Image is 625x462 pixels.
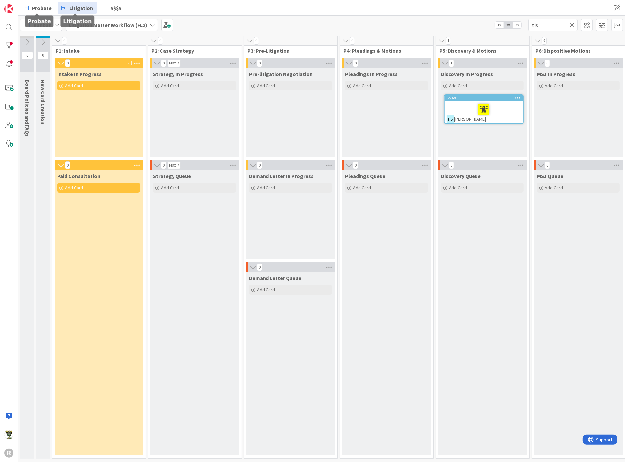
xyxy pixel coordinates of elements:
span: 1 [446,37,451,45]
span: Add Card... [65,83,86,89]
div: R [4,449,13,458]
span: 0 [65,161,70,169]
span: 0 [37,51,49,59]
span: 0 [545,59,550,67]
span: 0 [353,161,358,169]
span: Litigation [69,4,93,12]
input: Quick Filter... [528,19,578,31]
span: Add Card... [161,185,182,191]
span: 0 [254,37,259,45]
span: P1: Intake [56,47,137,54]
span: Add Card... [545,83,566,89]
span: Add Card... [353,185,374,191]
span: $$$$ [111,4,121,12]
span: 3x [513,22,521,28]
span: Add Card... [449,83,470,89]
span: Paid Consultation [57,173,100,179]
span: 2x [504,22,513,28]
span: Add Card... [257,185,278,191]
div: 2269TIS[PERSON_NAME] [445,95,523,123]
span: 0 [353,59,358,67]
div: Max 7 [169,62,179,65]
span: 0 [545,161,550,169]
span: P5: Discovery & Motions [439,47,521,54]
span: Strategy Queue [153,173,191,179]
span: 0 [62,37,67,45]
mark: TIS [447,115,454,123]
a: $$$$ [99,2,125,14]
span: Intake In Progress [57,71,102,77]
h5: Probate [28,18,51,24]
span: P3: Pre-Litigation [247,47,329,54]
span: Support [14,1,30,9]
span: 0 [257,263,262,271]
span: Pleadings Queue [345,173,385,179]
b: Litigation Matter Workflow (FL2) [69,22,147,28]
h5: Litigation [63,18,92,24]
span: 0 [65,59,70,67]
span: 0 [161,161,166,169]
span: P4: Pleadings & Motions [343,47,425,54]
span: Pre-litigation Negotiation [249,71,312,77]
div: Max 7 [169,164,179,167]
span: MSJ Queue [537,173,563,179]
span: 1x [495,22,504,28]
span: Add Card... [257,287,278,293]
span: Add Card... [545,185,566,191]
span: New Card Creation [40,80,46,124]
span: 0 [257,59,262,67]
a: Probate [20,2,56,14]
span: [PERSON_NAME] [454,116,486,122]
span: 0 [449,161,454,169]
span: Add Card... [449,185,470,191]
div: 2269 [448,96,523,100]
span: Demand Letter In Progress [249,173,313,179]
span: 0 [158,37,163,45]
span: Add Card... [257,83,278,89]
span: P6: Dispositive Motions [535,47,617,54]
span: 0 [542,37,547,45]
a: 2269TIS[PERSON_NAME] [444,94,524,124]
span: Probate [32,4,52,12]
span: Discovery Queue [441,173,481,179]
span: 0 [161,59,166,67]
span: MSJ In Progress [537,71,575,77]
span: Discovery In Progress [441,71,493,77]
span: 1 [449,59,454,67]
img: Visit kanbanzone.com [4,4,13,13]
a: Litigation [58,2,97,14]
div: 2269 [445,95,523,101]
span: 0 [257,161,262,169]
img: NC [4,430,13,439]
span: Add Card... [161,83,182,89]
span: Board Policies and FAQs [24,80,31,137]
span: 0 [350,37,355,45]
span: Add Card... [65,185,86,191]
span: Demand Letter Queue [249,275,301,281]
span: Strategy In Progress [153,71,203,77]
span: Pleadings In Progress [345,71,398,77]
span: Add Card... [353,83,374,89]
span: P2: Case Strategy [151,47,233,54]
span: 0 [22,51,33,59]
